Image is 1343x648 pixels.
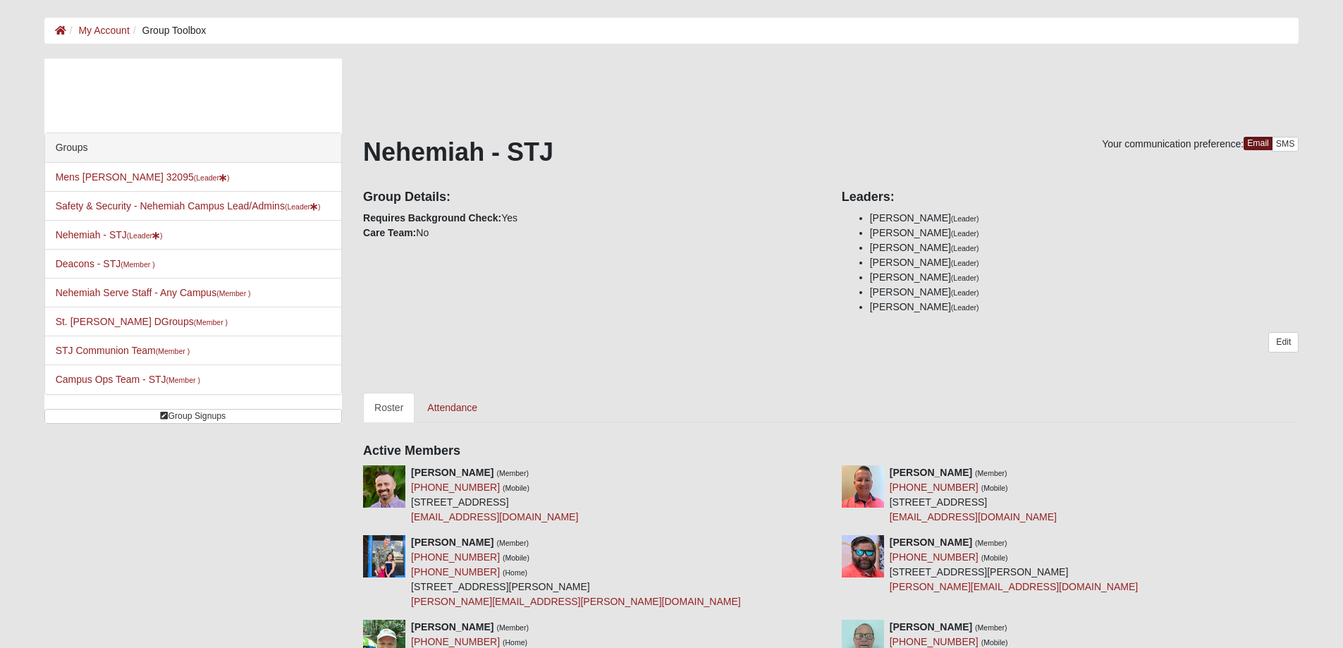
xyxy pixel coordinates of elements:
[981,484,1008,492] small: (Mobile)
[870,226,1299,240] li: [PERSON_NAME]
[56,316,228,327] a: St. [PERSON_NAME] DGroups(Member )
[363,137,1299,167] h1: Nehemiah - STJ
[194,173,230,182] small: (Leader )
[981,638,1008,647] small: (Mobile)
[56,287,251,298] a: Nehemiah Serve Staff - Any Campus(Member )
[890,581,1138,592] a: [PERSON_NAME][EMAIL_ADDRESS][DOMAIN_NAME]
[951,229,979,238] small: (Leader)
[890,535,1138,594] div: [STREET_ADDRESS][PERSON_NAME]
[411,621,493,632] strong: [PERSON_NAME]
[870,300,1299,314] li: [PERSON_NAME]
[975,469,1007,477] small: (Member)
[951,303,979,312] small: (Leader)
[121,260,154,269] small: (Member )
[1244,137,1273,150] a: Email
[352,180,831,240] div: Yes No
[194,318,228,326] small: (Member )
[870,285,1299,300] li: [PERSON_NAME]
[411,511,578,522] a: [EMAIL_ADDRESS][DOMAIN_NAME]
[496,623,529,632] small: (Member)
[496,539,529,547] small: (Member)
[166,376,200,384] small: (Member )
[411,465,578,525] div: [STREET_ADDRESS]
[44,409,342,424] a: Group Signups
[363,444,1299,459] h4: Active Members
[363,393,415,422] a: Roster
[890,482,979,493] a: [PHONE_NUMBER]
[1268,332,1299,353] a: Edit
[503,554,529,562] small: (Mobile)
[890,636,979,647] a: [PHONE_NUMBER]
[890,621,972,632] strong: [PERSON_NAME]
[503,484,529,492] small: (Mobile)
[56,200,321,212] a: Safety & Security - Nehemiah Campus Lead/Admins(Leader)
[890,465,1057,525] div: [STREET_ADDRESS]
[216,289,250,298] small: (Member )
[503,568,527,577] small: (Home)
[951,244,979,252] small: (Leader)
[951,214,979,223] small: (Leader)
[416,393,489,422] a: Attendance
[870,240,1299,255] li: [PERSON_NAME]
[975,623,1007,632] small: (Member)
[951,274,979,282] small: (Leader)
[56,345,190,356] a: STJ Communion Team(Member )
[870,211,1299,226] li: [PERSON_NAME]
[890,537,972,548] strong: [PERSON_NAME]
[411,482,500,493] a: [PHONE_NUMBER]
[130,23,207,38] li: Group Toolbox
[156,347,190,355] small: (Member )
[1272,137,1299,152] a: SMS
[363,227,416,238] strong: Care Team:
[411,537,493,548] strong: [PERSON_NAME]
[411,566,500,577] a: [PHONE_NUMBER]
[285,202,321,211] small: (Leader )
[1102,138,1244,149] span: Your communication preference:
[975,539,1007,547] small: (Member)
[56,258,155,269] a: Deacons - STJ(Member )
[411,596,741,607] a: [PERSON_NAME][EMAIL_ADDRESS][PERSON_NAME][DOMAIN_NAME]
[78,25,129,36] a: My Account
[870,255,1299,270] li: [PERSON_NAME]
[503,638,527,647] small: (Home)
[363,190,821,205] h4: Group Details:
[890,467,972,478] strong: [PERSON_NAME]
[951,288,979,297] small: (Leader)
[411,551,500,563] a: [PHONE_NUMBER]
[890,511,1057,522] a: [EMAIL_ADDRESS][DOMAIN_NAME]
[890,551,979,563] a: [PHONE_NUMBER]
[363,212,501,224] strong: Requires Background Check:
[411,636,500,647] a: [PHONE_NUMBER]
[56,374,200,385] a: Campus Ops Team - STJ(Member )
[951,259,979,267] small: (Leader)
[411,467,493,478] strong: [PERSON_NAME]
[45,133,341,163] div: Groups
[56,171,230,183] a: Mens [PERSON_NAME] 32095(Leader)
[411,535,741,609] div: [STREET_ADDRESS][PERSON_NAME]
[56,229,163,240] a: Nehemiah - STJ(Leader)
[870,270,1299,285] li: [PERSON_NAME]
[127,231,163,240] small: (Leader )
[981,554,1008,562] small: (Mobile)
[496,469,529,477] small: (Member)
[842,190,1299,205] h4: Leaders:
